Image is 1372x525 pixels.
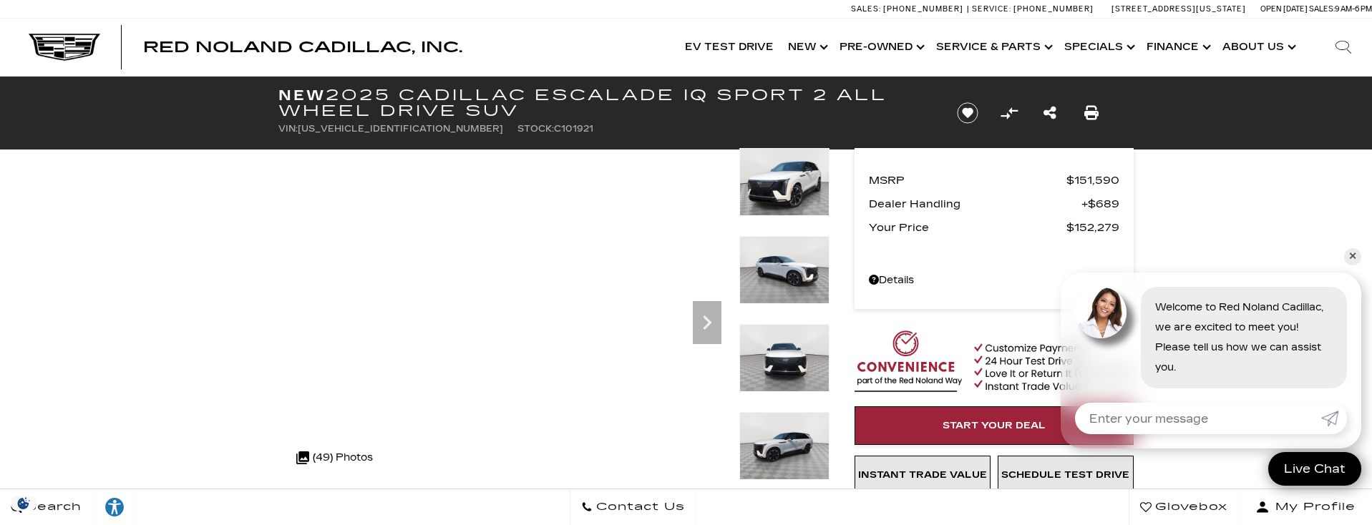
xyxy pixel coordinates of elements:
a: Submit [1321,403,1347,434]
span: Service: [972,4,1011,14]
a: Explore your accessibility options [93,489,137,525]
span: [PHONE_NUMBER] [883,4,963,14]
span: MSRP [869,170,1066,190]
span: Search [22,497,82,517]
img: New 2025 Summit White Cadillac Sport 2 image 1 [739,148,829,216]
a: Pre-Owned [832,19,929,76]
a: Print this New 2025 Cadillac ESCALADE IQ Sport 2 All Wheel Drive SUV [1084,103,1099,123]
a: Share this New 2025 Cadillac ESCALADE IQ Sport 2 All Wheel Drive SUV [1043,103,1056,123]
a: Glovebox [1129,489,1239,525]
a: Sales: [PHONE_NUMBER] [851,5,967,13]
img: New 2025 Summit White Cadillac Sport 2 image 4 [739,412,829,480]
a: Details [869,270,1119,290]
a: Specials [1057,19,1139,76]
span: [PHONE_NUMBER] [1013,4,1094,14]
span: Start Your Deal [943,420,1046,431]
h1: 2025 Cadillac ESCALADE IQ Sport 2 All Wheel Drive SUV [278,87,933,119]
div: Next [693,301,721,344]
span: Schedule Test Drive [1001,469,1129,481]
span: Glovebox [1152,497,1227,517]
span: Sales: [851,4,881,14]
img: Agent profile photo [1075,287,1127,338]
a: About Us [1215,19,1300,76]
span: 9 AM-6 PM [1335,4,1372,14]
span: Dealer Handling [869,194,1081,214]
strong: New [278,87,326,104]
span: Instant Trade Value [858,469,987,481]
span: Contact Us [593,497,685,517]
span: VIN: [278,124,298,134]
a: MSRP $151,590 [869,170,1119,190]
a: Your Price $152,279 [869,217,1119,237]
section: Click to Open Cookie Consent Modal [7,496,40,511]
img: Opt-Out Icon [7,496,40,511]
a: New [781,19,832,76]
a: EV Test Drive [678,19,781,76]
a: Dealer Handling $689 [869,194,1119,214]
a: [STREET_ADDRESS][US_STATE] [1111,4,1246,14]
span: My Profile [1270,497,1356,517]
span: Your Price [869,217,1066,237]
span: C101921 [554,124,593,134]
button: Open user profile menu [1239,489,1372,525]
a: Instant Trade Value [855,456,991,494]
span: $152,279 [1066,217,1119,237]
a: Start Your Deal [855,406,1134,445]
input: Enter your message [1075,403,1321,434]
span: Sales: [1309,4,1335,14]
div: (49) Photos [289,441,380,475]
div: Explore your accessibility options [93,496,136,518]
span: Live Chat [1277,461,1353,477]
span: Open [DATE] [1260,4,1308,14]
a: Schedule Test Drive [998,456,1134,494]
button: Save vehicle [952,102,983,124]
div: Welcome to Red Noland Cadillac, we are excited to meet you! Please tell us how we can assist you. [1141,287,1347,388]
span: Stock: [517,124,554,134]
a: Service & Parts [929,19,1057,76]
span: $689 [1081,194,1119,214]
span: Red Noland Cadillac, Inc. [143,39,462,56]
img: New 2025 Summit White Cadillac Sport 2 image 3 [739,324,829,392]
button: Compare vehicle [998,102,1020,124]
a: Finance [1139,19,1215,76]
img: Cadillac Dark Logo with Cadillac White Text [29,34,100,61]
img: New 2025 Summit White Cadillac Sport 2 image 2 [739,236,829,304]
span: $151,590 [1066,170,1119,190]
a: Service: [PHONE_NUMBER] [967,5,1097,13]
span: [US_VEHICLE_IDENTIFICATION_NUMBER] [298,124,503,134]
a: Red Noland Cadillac, Inc. [143,40,462,54]
a: Contact Us [570,489,696,525]
iframe: Interactive Walkaround/Photo gallery of the vehicle/product [278,148,729,486]
a: Live Chat [1268,452,1361,486]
